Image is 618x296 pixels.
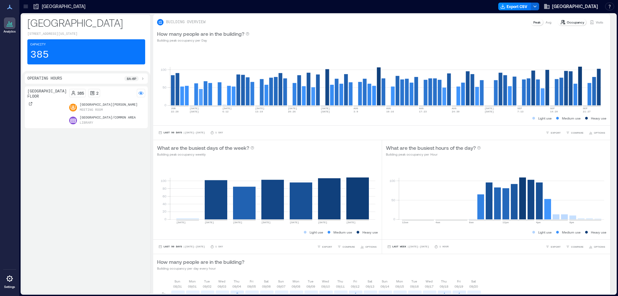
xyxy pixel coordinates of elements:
text: 3-9 [353,110,358,113]
p: [GEOGRAPHIC_DATA] [42,3,85,10]
p: 09/10 [321,284,330,289]
text: 10-16 [386,110,394,113]
button: Last 90 Days |[DATE]-[DATE] [157,243,206,250]
p: Light use [538,230,552,235]
text: JUN [171,107,176,110]
p: Heavy use [591,230,606,235]
text: 8am [469,221,474,224]
text: [DATE] [321,110,330,113]
button: COMPARE [565,129,585,136]
p: 09/03 [218,284,226,289]
p: Mon [396,279,403,284]
text: 12am [402,221,408,224]
p: Mon [293,279,299,284]
button: Export CSV [498,3,531,10]
p: Sat [264,279,268,284]
p: How many people are in the building? [157,30,244,38]
p: [GEOGRAPHIC_DATA]/Common Area [80,115,136,120]
text: [DATE] [321,107,330,110]
text: 7-13 [517,110,523,113]
text: [DATE] [233,221,242,224]
p: 09/19 [454,284,463,289]
p: Settings [4,285,15,289]
button: COMPARE [565,243,585,250]
text: SEP [583,107,588,110]
text: 1 [444,292,446,296]
p: [GEOGRAPHIC_DATA][PERSON_NAME] [80,102,137,108]
button: Last 90 Days |[DATE]-[DATE] [157,129,206,136]
p: Capacity [30,42,46,47]
button: EXPORT [544,129,562,136]
p: Meeting Room [80,108,103,113]
p: Medium use [562,116,581,121]
p: 09/20 [469,284,478,289]
text: 20-26 [288,110,296,113]
p: Thu [441,279,447,284]
text: [DATE] [484,107,494,110]
span: COMPARE [342,245,355,249]
text: [DATE] [318,221,327,224]
text: 4am [435,221,440,224]
p: Library [80,120,93,126]
p: 09/18 [440,284,448,289]
p: 1 Day [215,245,223,249]
button: OPTIONS [359,243,378,250]
p: 08/31 [173,284,182,289]
p: 1 Hour [439,245,449,249]
p: Light use [538,116,552,121]
p: Mon [189,279,196,284]
p: 09/17 [425,284,434,289]
span: OPTIONS [594,245,605,249]
p: Wed [322,279,329,284]
tspan: 0 [164,103,166,107]
p: [GEOGRAPHIC_DATA] Floor [27,89,67,99]
text: 2 [236,292,239,296]
p: [GEOGRAPHIC_DATA] [27,16,145,29]
p: Wed [426,279,433,284]
p: Thu [234,279,239,284]
text: 14-20 [550,110,558,113]
text: AUG [419,107,424,110]
span: EXPORT [551,245,561,249]
tspan: 50 [163,85,166,89]
p: Visits [596,20,603,25]
p: Sun [174,279,180,284]
tspan: 40 [163,202,166,206]
p: What are the busiest hours of the day? [386,144,476,152]
button: EXPORT [316,243,333,250]
p: 09/11 [336,284,345,289]
p: Tue [204,279,210,284]
text: [DATE] [261,221,271,224]
tspan: 60 [163,194,166,198]
text: 17-23 [419,110,427,113]
p: Analytics [4,30,16,33]
p: How many people are in the building? [157,258,244,266]
a: Analytics [2,15,18,35]
p: Fri [250,279,253,284]
p: BUILDING OVERVIEW [166,20,205,25]
p: Operating Hours [27,76,62,81]
p: 2 [96,91,98,96]
p: Heavy use [591,116,606,121]
p: 8a - 6p [127,76,136,81]
p: Medium use [333,230,352,235]
text: 1 [355,292,357,296]
text: [DATE] [290,221,299,224]
a: Settings [2,271,17,291]
p: Building peak occupancy per Hour [386,152,481,157]
text: [DATE] [255,107,265,110]
p: 09/16 [410,284,419,289]
text: 22-28 [171,110,179,113]
p: What are the busiest days of the week? [157,144,249,152]
span: COMPARE [571,131,584,135]
text: AUG [452,107,457,110]
p: Fri [457,279,461,284]
tspan: 20 [163,209,166,213]
p: Peak [533,20,540,25]
text: [DATE] [176,221,186,224]
text: [DATE] [346,221,356,224]
text: [DATE] [190,110,199,113]
p: Building peak occupancy per Day [157,38,249,43]
text: [DATE] [222,107,232,110]
text: 1 [458,292,461,296]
